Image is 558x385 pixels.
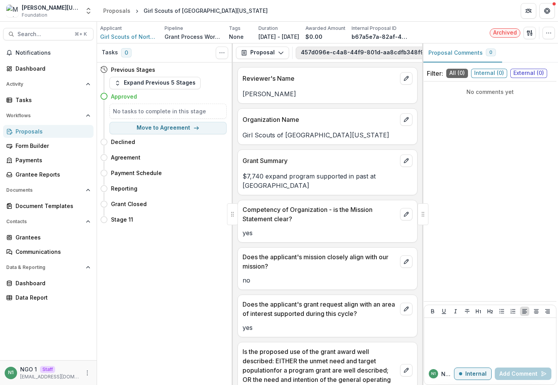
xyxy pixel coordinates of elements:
[3,139,94,152] a: Form Builder
[83,368,92,378] button: More
[508,307,518,316] button: Ordered List
[236,47,289,59] button: Proposal
[463,307,472,316] button: Strike
[16,96,87,104] div: Tasks
[400,255,412,268] button: edit
[100,25,122,32] p: Applicant
[111,138,135,146] h4: Declined
[3,125,94,138] a: Proposals
[16,50,90,56] span: Notifications
[400,208,412,220] button: edit
[3,261,94,274] button: Open Data & Reporting
[400,364,412,376] button: edit
[400,113,412,126] button: edit
[539,3,555,19] button: Get Help
[73,30,88,38] div: ⌘ + K
[305,25,345,32] p: Awarded Amount
[111,200,147,208] h4: Grant Closed
[3,154,94,166] a: Payments
[428,307,437,316] button: Bold
[3,277,94,290] a: Dashboard
[3,47,94,59] button: Notifications
[439,307,449,316] button: Underline
[16,156,87,164] div: Payments
[8,370,14,375] div: NGO 1
[3,291,94,304] a: Data Report
[121,48,132,57] span: 0
[20,365,37,373] p: NGO 1
[113,107,223,115] h5: No tasks to complete in this stage
[100,33,158,41] a: Girl Scouts of Northern [US_STATE] Inc
[16,233,87,241] div: Grantees
[16,170,87,179] div: Grantee Reports
[3,168,94,181] a: Grantee Reports
[243,228,412,238] p: yes
[3,94,94,106] a: Tasks
[3,245,94,258] a: Communications
[441,370,454,378] p: NGO 1
[495,368,551,380] button: Add Comment
[102,49,118,56] h3: Tasks
[16,248,87,256] div: Communications
[471,69,507,78] span: Internal ( 0 )
[3,184,94,196] button: Open Documents
[16,293,87,302] div: Data Report
[400,154,412,167] button: edit
[103,7,130,15] div: Proposals
[400,72,412,85] button: edit
[17,31,70,38] span: Search...
[465,371,487,377] p: Internal
[243,276,412,285] p: no
[111,153,140,161] h4: Agreement
[520,307,529,316] button: Align Left
[243,323,412,332] p: yes
[243,130,412,140] p: Girl Scouts of [GEOGRAPHIC_DATA][US_STATE]
[6,82,83,87] span: Activity
[165,33,223,41] p: Grant Process Workflow
[3,199,94,212] a: Document Templates
[431,372,436,376] div: NGO 1
[3,215,94,228] button: Open Contacts
[229,33,244,41] p: None
[258,25,278,32] p: Duration
[454,368,492,380] button: Internal
[16,127,87,135] div: Proposals
[243,115,397,124] p: Organization Name
[3,78,94,90] button: Open Activity
[100,5,271,16] nav: breadcrumb
[229,25,241,32] p: Tags
[352,33,410,41] p: b67a5e7a-82af-4dc1-9f49-e2f66dfc52b0
[489,50,492,55] span: 0
[6,5,19,17] img: Mimi Washington Starrett Data Sandbox V1
[6,219,83,224] span: Contacts
[243,300,397,318] p: Does the applicant's grant request align with an area of interest supported during this cycle?
[109,122,227,134] button: Move to Agreement
[83,3,94,19] button: Open entity switcher
[111,184,137,192] h4: Reporting
[543,307,552,316] button: Align Right
[400,303,412,315] button: edit
[22,12,47,19] span: Foundation
[422,43,502,62] button: Proposal Comments
[243,252,397,271] p: Does the applicant's mission closely align with our mission?
[243,74,397,83] p: Reviewer's Name
[16,202,87,210] div: Document Templates
[6,265,83,270] span: Data & Reporting
[485,307,495,316] button: Heading 2
[111,66,155,74] h4: Previous Stages
[144,7,268,15] div: Girl Scouts of [GEOGRAPHIC_DATA][US_STATE]
[100,5,133,16] a: Proposals
[111,169,162,177] h4: Payment Schedule
[111,215,133,224] h4: Stage 11
[352,25,397,32] p: Internal Proposal ID
[3,62,94,75] a: Dashboard
[510,69,547,78] span: External ( 0 )
[109,77,201,89] button: Expand Previous 5 Stages
[3,28,94,40] button: Search...
[243,172,412,190] p: $7,740 expand program supported in past at [GEOGRAPHIC_DATA]
[305,33,322,41] p: $0.00
[532,307,541,316] button: Align Center
[165,25,183,32] p: Pipeline
[258,33,299,41] p: [DATE] - [DATE]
